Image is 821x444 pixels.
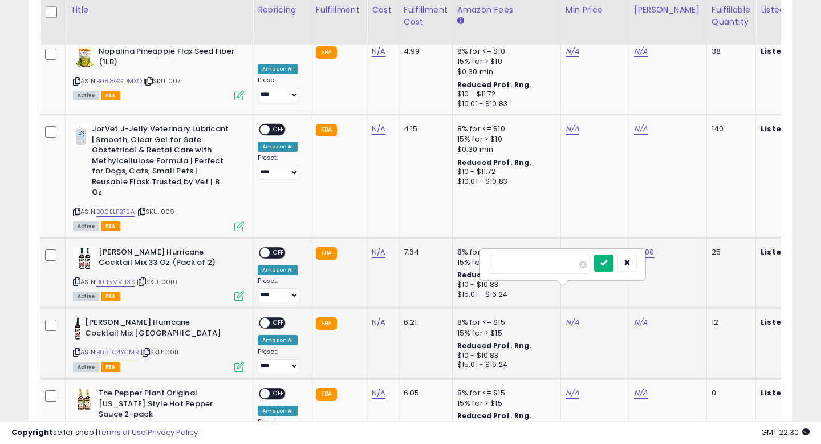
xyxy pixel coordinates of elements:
span: 2025-08-12 22:30 GMT [761,427,810,438]
img: 515ROiFuQVL._SL40_.jpg [73,388,96,411]
a: N/A [634,46,648,57]
div: $10 - $11.72 [457,90,552,99]
small: FBA [316,388,337,401]
div: Title [70,4,248,16]
span: | SKU: 0010 [137,277,177,286]
span: All listings currently available for purchase on Amazon [73,91,99,100]
a: 35.00 [634,247,655,258]
a: B08TC4YCMR [96,348,139,357]
a: 26.50 [566,247,586,258]
div: seller snap | | [11,427,198,438]
div: 8% for <= $15 [457,388,552,398]
div: ASIN: [73,124,244,230]
div: 8% for <= $15 [457,317,552,328]
a: N/A [566,388,579,399]
a: N/A [566,123,579,135]
div: $10 - $11.72 [457,167,552,177]
a: N/A [372,46,385,57]
div: 4.15 [404,124,444,134]
span: FBA [101,362,120,372]
a: N/A [372,123,385,135]
span: FBA [101,292,120,301]
div: 8% for <= $10 [457,46,552,56]
div: $15.01 - $16.24 [457,290,552,300]
b: JorVet J-Jelly Veterinary Lubricant | Smooth, Clear Gel for Safe Obstetrical & Rectal Care with M... [92,124,230,201]
div: ASIN: [73,46,244,99]
div: 140 [712,124,747,134]
a: N/A [372,247,385,258]
b: Reduced Prof. Rng. [457,341,532,350]
span: All listings currently available for purchase on Amazon [73,221,99,231]
a: B088GGDMXQ [96,76,142,86]
a: N/A [566,46,579,57]
span: OFF [270,248,288,257]
img: 41pTpc4uRKL._SL40_.jpg [73,247,96,270]
div: Preset: [258,277,302,303]
div: $15.01 - $16.24 [457,360,552,370]
div: $0.30 min [457,67,552,77]
div: ASIN: [73,247,244,300]
div: 15% for > $15 [457,257,552,268]
a: B01I5MVH3S [96,277,135,287]
div: Amazon AI [258,142,298,152]
div: Fulfillment Cost [404,4,448,28]
span: | SKU: 009 [136,207,175,216]
b: Nopalina Pineapple Flax Seed Fiber (1LB) [99,46,237,70]
span: OFF [270,389,288,399]
a: N/A [634,123,648,135]
div: Preset: [258,348,302,374]
div: 8% for <= $10 [457,124,552,134]
div: 6.21 [404,317,444,328]
a: N/A [634,317,648,328]
a: N/A [372,317,385,328]
div: Amazon Fees [457,4,556,16]
div: Fulfillable Quantity [712,4,751,28]
div: Repricing [258,4,306,16]
div: 6.05 [404,388,444,398]
div: 15% for > $10 [457,134,552,144]
span: OFF [270,125,288,135]
div: Preset: [258,154,302,180]
div: 4.99 [404,46,444,56]
b: Reduced Prof. Rng. [457,158,532,167]
small: FBA [316,124,337,136]
span: | SKU: 007 [144,76,181,86]
div: Min Price [566,4,624,16]
a: N/A [566,317,579,328]
div: Cost [372,4,394,16]
a: N/A [634,388,648,399]
a: B00ELFB72A [96,207,135,217]
b: The Pepper Plant Original [US_STATE] Style Hot Pepper Sauce 2-pack [99,388,237,423]
b: Listed Price: [761,46,812,56]
div: ASIN: [73,317,244,370]
div: Amazon AI [258,406,298,416]
div: 15% for > $15 [457,398,552,409]
b: Reduced Prof. Rng. [457,80,532,90]
div: Preset: [258,76,302,102]
div: Amazon AI [258,335,298,345]
b: [PERSON_NAME] Hurricane Cocktail Mix 33 Oz (Pack of 2) [99,247,237,271]
div: 7.64 [404,247,444,257]
div: $10.01 - $10.83 [457,99,552,109]
b: [PERSON_NAME] Hurricane Cocktail Mix [GEOGRAPHIC_DATA] [85,317,223,341]
small: FBA [316,46,337,59]
b: Listed Price: [761,123,812,134]
img: 41WupLVcYvL._SL40_.jpg [73,124,89,147]
a: Terms of Use [97,427,146,438]
div: Fulfillment [316,4,362,16]
div: 15% for > $10 [457,56,552,67]
div: $10.01 - $10.83 [457,177,552,187]
img: 41QA2KP1NZL._SL40_.jpg [73,46,96,69]
strong: Copyright [11,427,53,438]
span: All listings currently available for purchase on Amazon [73,362,99,372]
div: $10 - $10.83 [457,351,552,361]
small: FBA [316,317,337,330]
a: N/A [372,388,385,399]
span: FBA [101,91,120,100]
div: 12 [712,317,747,328]
b: Listed Price: [761,247,812,257]
div: 38 [712,46,747,56]
div: [PERSON_NAME] [634,4,702,16]
small: FBA [316,247,337,260]
div: 0 [712,388,747,398]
